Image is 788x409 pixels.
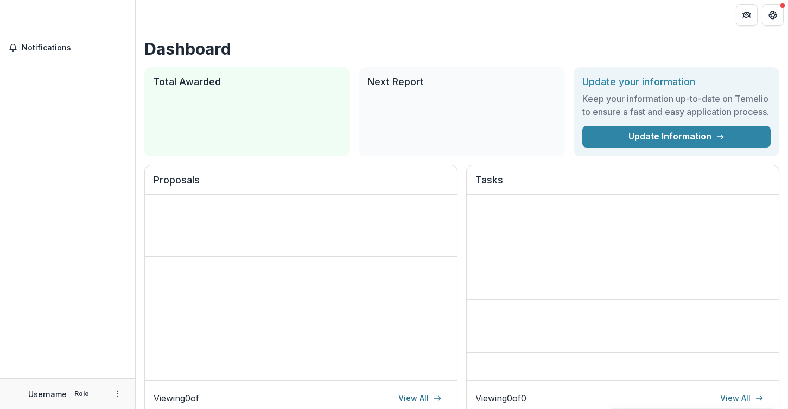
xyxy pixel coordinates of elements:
button: Partners [736,4,758,26]
h1: Dashboard [144,39,779,59]
h3: Keep your information up-to-date on Temelio to ensure a fast and easy application process. [582,92,771,118]
h2: Proposals [154,174,448,195]
button: More [111,387,124,400]
a: Update Information [582,126,771,148]
a: View All [714,389,770,407]
p: Username [28,388,67,400]
button: Get Help [762,4,784,26]
h2: Next Report [367,76,556,88]
button: Notifications [4,39,131,56]
p: Role [71,389,92,399]
h2: Update your information [582,76,771,88]
span: Notifications [22,43,126,53]
h2: Total Awarded [153,76,341,88]
a: View All [392,389,448,407]
h2: Tasks [475,174,770,195]
p: Viewing 0 of 0 [475,392,526,405]
p: Viewing 0 of [154,392,199,405]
